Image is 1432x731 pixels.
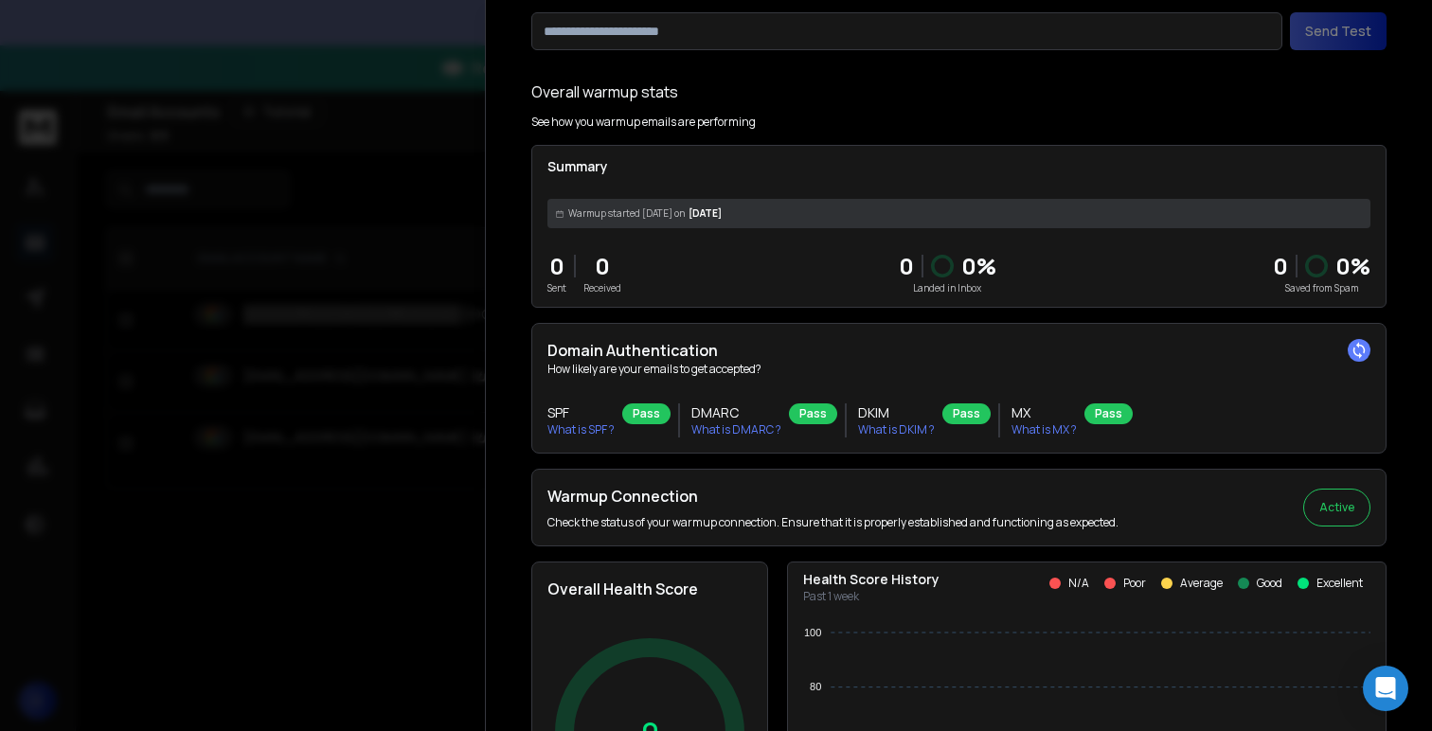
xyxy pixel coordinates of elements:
[547,157,1370,176] p: Summary
[691,422,781,437] p: What is DMARC ?
[691,403,781,422] h3: DMARC
[858,403,935,422] h3: DKIM
[1303,489,1370,526] button: Active
[547,578,752,600] h2: Overall Health Score
[1068,576,1089,591] p: N/A
[1316,576,1363,591] p: Excellent
[583,251,621,281] p: 0
[547,515,1119,530] p: Check the status of your warmup connection. Ensure that it is properly established and functionin...
[622,403,671,424] div: Pass
[1180,576,1223,591] p: Average
[804,627,821,638] tspan: 100
[1257,576,1282,591] p: Good
[961,251,996,281] p: 0 %
[547,251,566,281] p: 0
[803,570,940,589] p: Health Score History
[810,681,821,692] tspan: 80
[1273,281,1370,295] p: Saved from Spam
[1363,666,1408,711] div: Open Intercom Messenger
[531,115,756,130] p: See how you warmup emails are performing
[531,80,678,103] h1: Overall warmup stats
[1011,403,1077,422] h3: MX
[1123,576,1146,591] p: Poor
[568,206,685,221] span: Warmup started [DATE] on
[1273,250,1288,281] strong: 0
[858,422,935,437] p: What is DKIM ?
[547,403,615,422] h3: SPF
[547,362,1370,377] p: How likely are your emails to get accepted?
[789,403,837,424] div: Pass
[899,281,996,295] p: Landed in Inbox
[1335,251,1370,281] p: 0 %
[583,281,621,295] p: Received
[803,589,940,604] p: Past 1 week
[1084,403,1133,424] div: Pass
[547,339,1370,362] h2: Domain Authentication
[1011,422,1077,437] p: What is MX ?
[547,199,1370,228] div: [DATE]
[547,422,615,437] p: What is SPF ?
[899,251,914,281] p: 0
[547,485,1119,508] h2: Warmup Connection
[547,281,566,295] p: Sent
[942,403,991,424] div: Pass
